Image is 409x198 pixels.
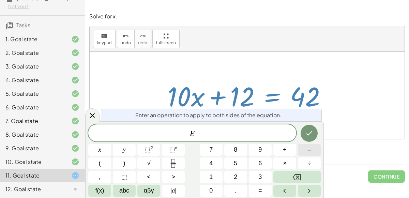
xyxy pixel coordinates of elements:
[209,159,213,168] span: 4
[224,157,247,169] button: 5
[298,185,321,197] button: Right arrow
[88,171,111,183] button: ,
[16,21,30,29] span: Tasks
[5,90,60,98] div: 5. Goal state
[147,159,151,168] span: √
[113,157,136,169] button: )
[134,30,151,48] button: redoredo
[137,157,160,169] button: Square root
[234,145,237,154] span: 8
[5,185,60,193] div: 12. Goal state
[5,49,60,57] div: 2. Goal state
[137,171,160,183] button: Less than
[71,49,79,57] i: Task finished and correct.
[138,41,147,45] span: redo
[162,157,185,169] button: Fraction
[171,186,176,195] span: a
[71,117,79,125] i: Task finished and correct.
[145,146,150,153] span: ⬚
[71,35,79,43] i: Task finished and correct.
[190,129,195,138] var: E
[8,3,79,10] div: Not you?
[71,171,79,180] i: Task started.
[175,145,178,150] sup: n
[249,157,272,169] button: 6
[298,157,321,169] button: Divide
[71,131,79,139] i: Task finished and correct.
[123,159,125,168] span: )
[258,159,262,168] span: 6
[162,144,185,156] button: Superscript
[123,145,126,154] span: y
[234,159,237,168] span: 5
[135,111,282,119] span: Enter an operation to apply to both sides of the equation.
[99,172,101,182] span: ,
[273,157,296,169] button: Times
[273,171,321,183] button: Backspace
[113,185,136,197] button: Alphabet
[258,186,262,195] span: =
[234,172,237,182] span: 2
[283,159,287,168] span: ×
[307,145,311,154] span: –
[171,187,172,194] span: |
[235,186,237,195] span: .
[301,125,318,142] button: Done
[5,76,60,84] div: 4. Goal state
[308,159,311,168] span: ÷
[224,144,247,156] button: 8
[224,171,247,183] button: 2
[89,13,405,20] p: Solve for x.
[122,32,129,40] i: undo
[224,185,247,197] button: .
[113,144,136,156] button: y
[97,41,112,45] span: keypad
[5,62,60,71] div: 3. Goal state
[139,32,146,40] i: redo
[137,185,160,197] button: Greek alphabet
[273,185,296,197] button: Left arrow
[200,185,223,197] button: 0
[88,157,111,169] button: (
[209,186,213,195] span: 0
[71,90,79,98] i: Task finished and correct.
[137,144,160,156] button: Squared
[200,171,223,183] button: 1
[71,144,79,152] i: Task finished and correct.
[99,145,101,154] span: x
[249,144,272,156] button: 9
[200,157,223,169] button: 4
[175,187,176,194] span: |
[283,145,287,154] span: +
[101,32,107,40] i: keyboard
[144,186,154,195] span: αβγ
[71,103,79,111] i: Task finished and correct.
[5,35,60,43] div: 1. Goal state
[162,171,185,183] button: Greater than
[5,144,60,152] div: 9. Goal state
[209,145,213,154] span: 7
[298,144,321,156] button: Minus
[249,185,272,197] button: Equals
[5,117,60,125] div: 7. Goal state
[95,186,104,195] span: f(x)
[200,144,223,156] button: 7
[117,30,135,48] button: undoundo
[121,172,127,182] span: ⬚
[162,185,185,197] button: Absolute value
[5,171,60,180] div: 11. Goal state
[119,186,129,195] span: abc
[273,144,296,156] button: Plus
[258,145,262,154] span: 9
[5,131,60,139] div: 8. Goal state
[152,30,180,48] button: fullscreen
[171,172,175,182] span: >
[147,172,151,182] span: <
[93,30,116,48] button: keyboardkeypad
[209,172,213,182] span: 1
[156,41,176,45] span: fullscreen
[71,185,79,193] i: Task not started.
[99,159,101,168] span: (
[88,144,111,156] button: x
[88,185,111,197] button: Functions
